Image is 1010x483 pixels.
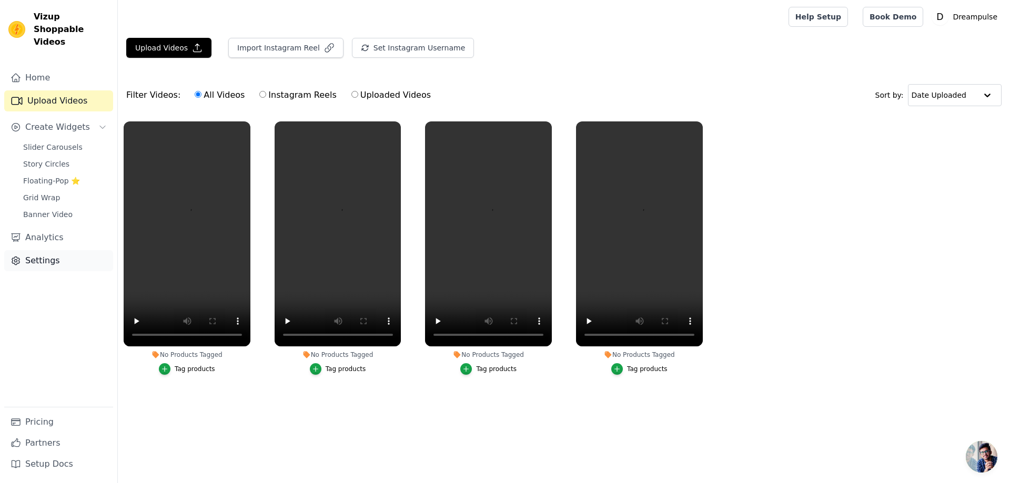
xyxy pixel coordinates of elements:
[23,192,60,203] span: Grid Wrap
[351,91,358,98] input: Uploaded Videos
[4,90,113,111] a: Upload Videos
[17,190,113,205] a: Grid Wrap
[4,433,113,454] a: Partners
[23,209,73,220] span: Banner Video
[259,88,337,102] label: Instagram Reels
[126,38,211,58] button: Upload Videos
[4,67,113,88] a: Home
[4,250,113,271] a: Settings
[17,173,113,188] a: Floating-Pop ⭐
[259,91,266,98] input: Instagram Reels
[937,12,944,22] text: D
[326,365,366,373] div: Tag products
[194,88,245,102] label: All Videos
[310,363,366,375] button: Tag products
[4,117,113,138] button: Create Widgets
[23,159,69,169] span: Story Circles
[460,363,517,375] button: Tag products
[476,365,517,373] div: Tag products
[34,11,109,48] span: Vizup Shoppable Videos
[863,7,923,27] a: Book Demo
[948,7,1002,26] p: Dreampulse
[351,88,431,102] label: Uploaded Videos
[17,207,113,222] a: Banner Video
[932,7,1002,26] button: D Dreampulse
[4,454,113,475] a: Setup Docs
[195,91,201,98] input: All Videos
[966,441,997,472] div: Chat abierto
[4,227,113,248] a: Analytics
[4,412,113,433] a: Pricing
[124,351,250,359] div: No Products Tagged
[126,83,437,107] div: Filter Videos:
[25,121,90,133] span: Create Widgets
[23,176,80,186] span: Floating-Pop ⭐
[627,365,668,373] div: Tag products
[576,351,703,359] div: No Products Tagged
[23,142,83,152] span: Slider Carousels
[159,363,215,375] button: Tag products
[352,38,474,58] button: Set Instagram Username
[228,38,344,58] button: Import Instagram Reel
[17,140,113,155] a: Slider Carousels
[875,84,1002,106] div: Sort by:
[611,363,668,375] button: Tag products
[175,365,215,373] div: Tag products
[425,351,552,359] div: No Products Tagged
[8,21,25,38] img: Vizup
[275,351,401,359] div: No Products Tagged
[789,7,848,27] a: Help Setup
[17,157,113,171] a: Story Circles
